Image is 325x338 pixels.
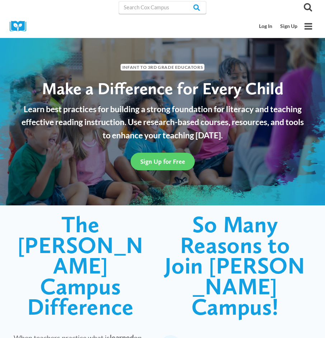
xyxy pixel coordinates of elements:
[165,210,305,320] span: So Many Reasons to Join [PERSON_NAME] Campus!
[119,1,206,14] input: Search Cox Campus
[276,20,301,33] a: Sign Up
[255,20,301,33] nav: Secondary Mobile Navigation
[140,158,185,165] span: Sign Up for Free
[131,153,195,170] a: Sign Up for Free
[301,19,315,33] button: Open menu
[255,20,277,33] a: Log In
[18,210,143,320] span: The [PERSON_NAME] Campus Difference
[121,64,204,71] span: Infant to 3rd Grade Educators
[42,78,283,99] span: Make a Difference for Every Child
[10,21,31,32] img: Cox Campus
[17,103,308,142] p: Learn best practices for building a strong foundation for literacy and teaching effective reading...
